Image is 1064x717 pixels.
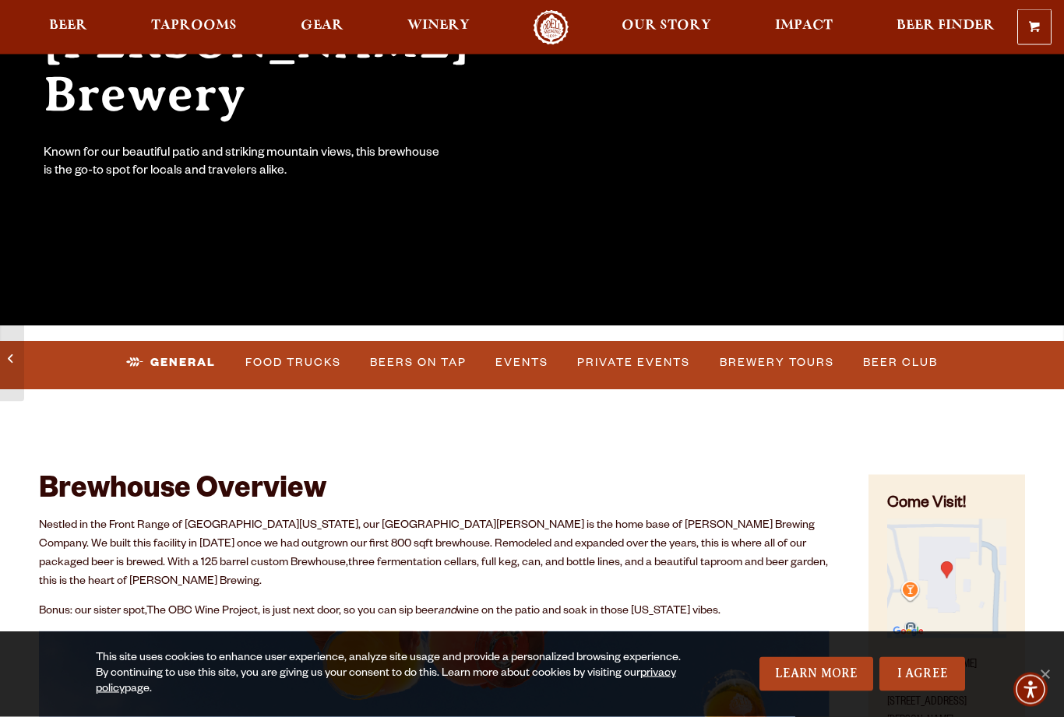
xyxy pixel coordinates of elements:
h2: Brewhouse Overview [39,475,830,509]
img: Small thumbnail of location on map [887,519,1006,638]
h4: Come Visit! [887,494,1006,516]
a: Food Trucks [239,346,347,381]
div: Accessibility Menu [1013,673,1048,707]
a: Private Events [571,346,696,381]
a: privacy policy [96,668,676,696]
span: Beer [49,19,87,32]
a: Brewery Tours [713,346,840,381]
span: Gear [301,19,344,32]
span: Our Story [622,19,711,32]
span: Winery [407,19,470,32]
a: Events [489,346,555,381]
a: Beer [39,10,97,45]
a: Our Story [611,10,721,45]
p: Nestled in the Front Range of [GEOGRAPHIC_DATA][US_STATE], our [GEOGRAPHIC_DATA][PERSON_NAME] is ... [39,517,830,592]
a: Beer Club [857,346,944,381]
div: Known for our beautiful patio and striking mountain views, this brewhouse is the go-to spot for l... [44,146,442,182]
a: Winery [397,10,480,45]
span: Beer Finder [897,19,995,32]
a: Find on Google Maps (opens in a new window) [887,631,1006,643]
a: Beers on Tap [364,346,473,381]
span: Impact [775,19,833,32]
a: General [120,346,222,381]
a: Learn More [759,657,874,691]
a: Beer Finder [886,10,1005,45]
span: Taprooms [151,19,237,32]
a: Odell Home [522,10,580,45]
div: This site uses cookies to enhance user experience, analyze site usage and provide a personalized ... [96,651,688,698]
a: Gear [291,10,354,45]
a: Impact [765,10,843,45]
a: I Agree [879,657,965,691]
p: Bonus: our sister spot, , is just next door, so you can sip beer wine on the patio and soak in th... [39,603,830,621]
span: three fermentation cellars, full keg, can, and bottle lines, and a beautiful taproom and beer gar... [39,557,828,589]
a: Taprooms [141,10,247,45]
a: The OBC Wine Project [146,606,258,618]
em: and [438,606,456,618]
